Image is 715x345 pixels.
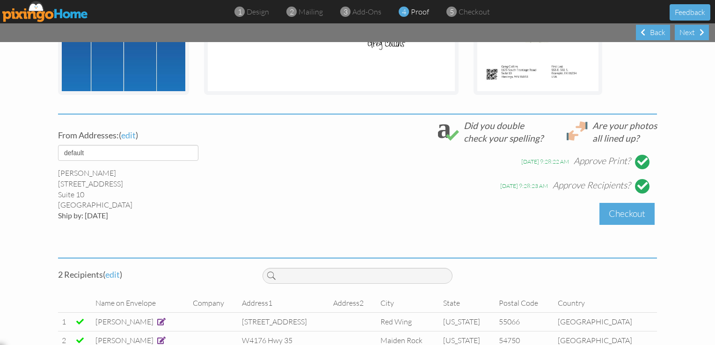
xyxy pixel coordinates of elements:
[238,294,329,312] td: Address1
[299,7,323,16] span: mailing
[58,190,84,199] span: Suite 10
[58,131,248,140] h4: ( )
[99,269,103,280] span: s
[105,269,120,280] span: edit
[95,336,153,345] span: [PERSON_NAME]
[58,211,108,220] span: Ship by: [DATE]
[439,313,495,331] td: [US_STATE]
[459,7,490,16] span: checkout
[450,7,454,17] span: 5
[329,294,377,312] td: Address2
[495,294,554,312] td: Postal Code
[554,294,657,312] td: Country
[411,7,429,16] span: proof
[592,132,657,144] div: all lined up?
[464,132,543,144] div: check your spelling?
[58,130,119,140] span: From Addresses:
[599,203,655,225] div: Checkout
[238,7,242,17] span: 1
[438,122,459,141] img: check_spelling.svg
[189,294,238,312] td: Company
[495,313,554,331] td: 55066
[521,158,569,165] div: [DATE] 9:28:22 AM
[636,25,670,40] div: Back
[95,317,153,326] span: [PERSON_NAME]
[290,7,294,17] span: 2
[675,25,709,40] div: Next
[377,313,439,331] td: Red Wing
[343,7,348,17] span: 3
[247,7,269,16] span: design
[58,313,73,331] td: 1
[402,7,406,17] span: 4
[58,270,248,280] h4: 2 Recipient ( )
[92,294,190,312] td: Name on Envelope
[121,130,136,140] span: edit
[574,155,630,167] div: Approve Print?
[58,168,248,221] div: [PERSON_NAME] [STREET_ADDRESS] [GEOGRAPHIC_DATA]
[592,119,657,132] div: Are your photos
[567,122,588,141] img: lineup.svg
[670,4,710,21] button: Feedback
[464,119,543,132] div: Did you double
[439,294,495,312] td: State
[554,313,657,331] td: [GEOGRAPHIC_DATA]
[500,182,548,190] div: [DATE] 9:28:23 AM
[377,294,439,312] td: City
[352,7,381,16] span: add-ons
[2,1,88,22] img: pixingo logo
[238,313,329,331] td: [STREET_ADDRESS]
[553,179,630,192] div: Approve Recipients?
